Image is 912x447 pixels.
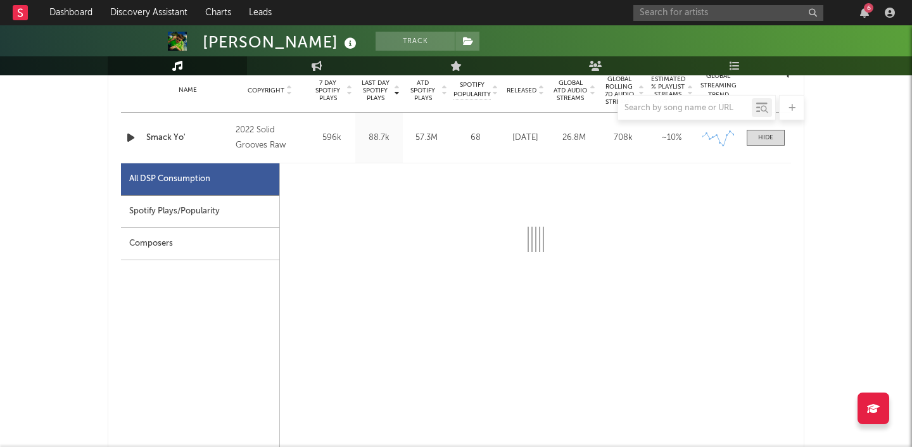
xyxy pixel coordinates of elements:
[146,132,229,144] a: Smack Yo'
[406,79,440,102] span: ATD Spotify Plays
[602,132,644,144] div: 708k
[650,132,693,144] div: ~ 10 %
[504,132,547,144] div: [DATE]
[618,103,752,113] input: Search by song name or URL
[358,79,392,102] span: Last Day Spotify Plays
[633,5,823,21] input: Search for artists
[129,172,210,187] div: All DSP Consumption
[864,3,873,13] div: 6
[248,87,284,94] span: Copyright
[406,132,447,144] div: 57.3M
[236,123,305,153] div: 2022 Solid Grooves Raw
[602,75,636,106] span: Global Rolling 7D Audio Streams
[453,132,498,144] div: 68
[860,8,869,18] button: 6
[121,196,279,228] div: Spotify Plays/Popularity
[699,72,737,110] div: Global Streaming Trend (Last 60D)
[553,132,595,144] div: 26.8M
[121,228,279,260] div: Composers
[376,32,455,51] button: Track
[311,132,352,144] div: 596k
[553,79,588,102] span: Global ATD Audio Streams
[203,32,360,53] div: [PERSON_NAME]
[507,87,536,94] span: Released
[650,75,685,106] span: Estimated % Playlist Streams Last Day
[146,85,229,95] div: Name
[453,80,491,99] span: Spotify Popularity
[358,132,400,144] div: 88.7k
[121,163,279,196] div: All DSP Consumption
[311,79,345,102] span: 7 Day Spotify Plays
